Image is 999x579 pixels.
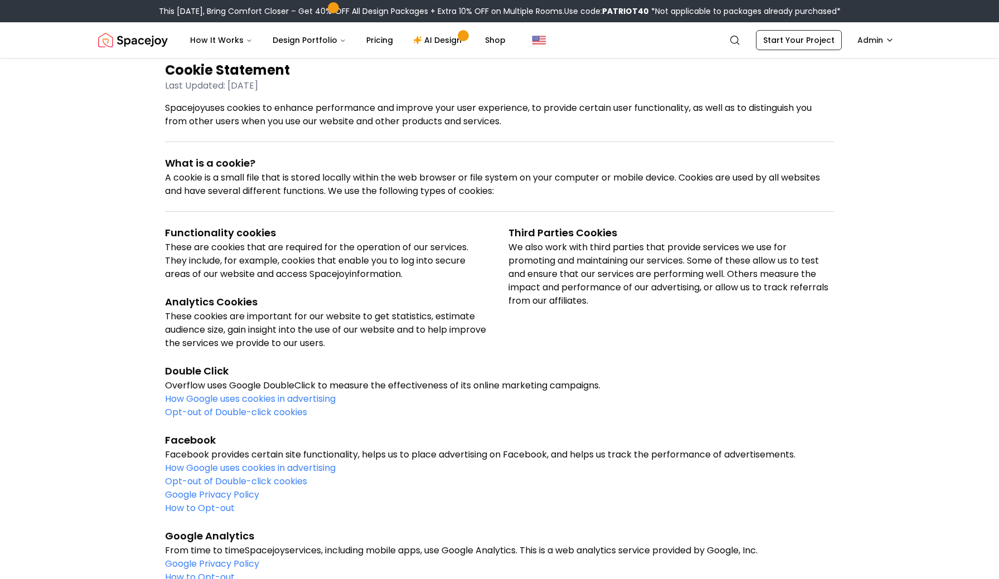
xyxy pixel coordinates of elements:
[165,363,834,379] h3: Double Click
[165,79,834,93] p: Last Updated: [DATE]
[165,432,834,448] h3: Facebook
[159,6,841,17] div: This [DATE], Bring Comfort Closer – Get 40% OFF All Design Packages + Extra 10% OFF on Multiple R...
[165,488,259,501] a: Google Privacy Policy
[165,294,491,310] h3: Analytics Cookies
[564,6,649,17] span: Use code:
[165,241,491,281] p: These are cookies that are required for the operation of our services. They include, for example,...
[165,502,235,514] a: How to Opt-out
[165,392,336,405] a: How Google uses cookies in advertising
[181,29,515,51] nav: Main
[165,461,336,474] a: How Google uses cookies in advertising
[649,6,841,17] span: *Not applicable to packages already purchased*
[532,33,546,47] img: United States
[98,29,168,51] img: Spacejoy Logo
[165,171,834,198] p: A cookie is a small file that is stored locally within the web browser or file system on your com...
[165,475,307,488] a: Opt-out of Double-click cookies
[98,22,901,58] nav: Global
[165,225,491,241] h3: Functionality cookies
[508,225,834,241] h3: Third Parties Cookies
[165,557,259,570] a: Google Privacy Policy
[165,155,834,171] h3: What is a cookie?
[165,310,491,350] p: These cookies are important for our website to get statistics, estimate audience size, gain insig...
[404,29,474,51] a: AI Design
[264,29,355,51] button: Design Portfolio
[602,6,649,17] b: PATRIOT40
[508,241,834,308] p: We also work with third parties that provide services we use for promoting and maintaining our se...
[98,29,168,51] a: Spacejoy
[165,379,834,419] p: Overflow uses Google DoubleClick to measure the effectiveness of its online marketing campaigns.
[181,29,261,51] button: How It Works
[756,30,842,50] a: Start Your Project
[165,101,834,128] p: Spacejoy uses cookies to enhance performance and improve your user experience, to provide certain...
[851,30,901,50] button: Admin
[165,406,307,419] a: Opt-out of Double-click cookies
[165,61,834,79] h1: Cookie Statement
[357,29,402,51] a: Pricing
[165,528,834,544] h3: Google Analytics
[165,448,834,515] p: Facebook provides certain site functionality, helps us to place advertising on Facebook, and help...
[476,29,515,51] a: Shop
